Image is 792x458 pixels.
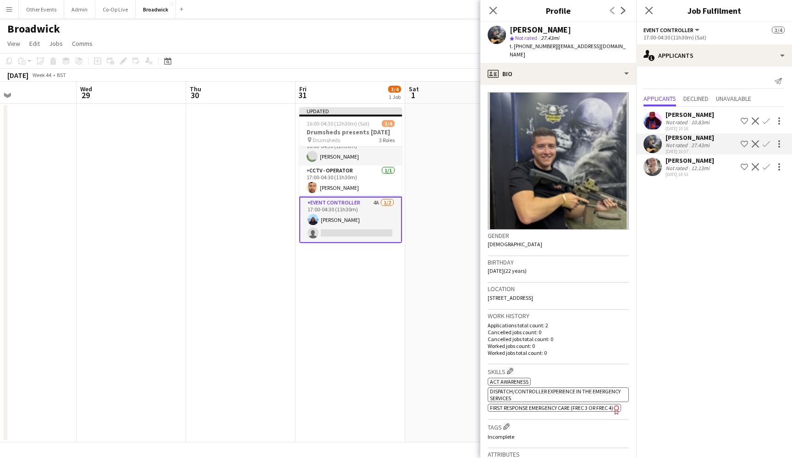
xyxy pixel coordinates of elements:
[643,27,693,33] span: Event Controller
[30,72,53,78] span: Week 44
[490,388,621,402] span: Dispatch/Controller Experience in the Emergency Services
[488,232,629,240] h3: Gender
[665,119,689,126] div: Not rated
[689,119,711,126] div: 10.83mi
[299,107,402,115] div: Updated
[188,90,201,100] span: 30
[636,44,792,66] div: Applicants
[488,267,527,274] span: [DATE] (22 years)
[298,90,307,100] span: 31
[7,71,28,80] div: [DATE]
[299,197,402,243] app-card-role: Event Controller4A1/217:00-04:30 (11h30m)[PERSON_NAME]
[299,166,402,197] app-card-role: CCTV - Operator1/117:00-04:30 (11h30m)[PERSON_NAME]
[689,165,711,171] div: 12.13mi
[57,72,66,78] div: BST
[488,422,629,431] h3: Tags
[510,26,571,34] div: [PERSON_NAME]
[636,5,792,17] h3: Job Fulfilment
[488,294,533,301] span: [STREET_ADDRESS]
[665,142,689,149] div: Not rated
[68,38,96,50] a: Comms
[488,349,629,356] p: Worked jobs total count: 0
[382,120,395,127] span: 3/4
[488,342,629,349] p: Worked jobs count: 0
[4,38,24,50] a: View
[95,0,136,18] button: Co-Op Live
[665,156,714,165] div: [PERSON_NAME]
[389,94,401,100] div: 1 Job
[7,39,20,48] span: View
[665,133,714,142] div: [PERSON_NAME]
[488,285,629,293] h3: Location
[307,120,369,127] span: 16:00-04:30 (12h30m) (Sat)
[665,171,714,177] div: [DATE] 18:53
[136,0,176,18] button: Broadwick
[643,95,676,102] span: Applicants
[510,43,557,50] span: t. [PHONE_NUMBER]
[488,241,542,248] span: [DEMOGRAPHIC_DATA]
[689,142,711,149] div: 27.43mi
[488,312,629,320] h3: Work history
[488,258,629,266] h3: Birthday
[299,134,402,166] app-card-role: Event Control Room Manager1/116:00-04:30 (12h30m)[PERSON_NAME]
[490,404,613,411] span: First Response Emergency Care (FREC 3 or FREC 4)
[480,5,636,17] h3: Profile
[488,433,629,440] p: Incomplete
[488,322,629,329] p: Applications total count: 2
[26,38,44,50] a: Edit
[510,43,626,58] span: | [EMAIL_ADDRESS][DOMAIN_NAME]
[80,85,92,93] span: Wed
[772,27,785,33] span: 3/4
[19,0,64,18] button: Other Events
[480,63,636,85] div: Bio
[488,92,629,230] img: Crew avatar or photo
[716,95,751,102] span: Unavailable
[488,336,629,342] p: Cancelled jobs total count: 0
[64,0,95,18] button: Admin
[299,128,402,136] h3: Drumsheds presents [DATE]
[7,22,60,36] h1: Broadwick
[313,137,340,143] span: Drumsheds
[665,126,714,132] div: [DATE] 10:18
[299,107,402,243] app-job-card: Updated16:00-04:30 (12h30m) (Sat)3/4Drumsheds presents [DATE] Drumsheds3 RolesEvent Control Room ...
[665,165,689,171] div: Not rated
[488,366,629,376] h3: Skills
[49,39,63,48] span: Jobs
[409,85,419,93] span: Sat
[190,85,201,93] span: Thu
[299,85,307,93] span: Fri
[388,86,401,93] span: 3/4
[407,90,419,100] span: 1
[79,90,92,100] span: 29
[643,34,785,41] div: 17:00-04:30 (11h30m) (Sat)
[29,39,40,48] span: Edit
[45,38,66,50] a: Jobs
[539,34,561,41] span: 27.43mi
[665,149,714,155] div: [DATE] 16:37
[643,27,701,33] button: Event Controller
[683,95,709,102] span: Declined
[515,34,537,41] span: Not rated
[72,39,93,48] span: Comms
[490,378,528,385] span: ACT Awareness
[379,137,395,143] span: 3 Roles
[488,329,629,336] p: Cancelled jobs count: 0
[665,110,714,119] div: [PERSON_NAME]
